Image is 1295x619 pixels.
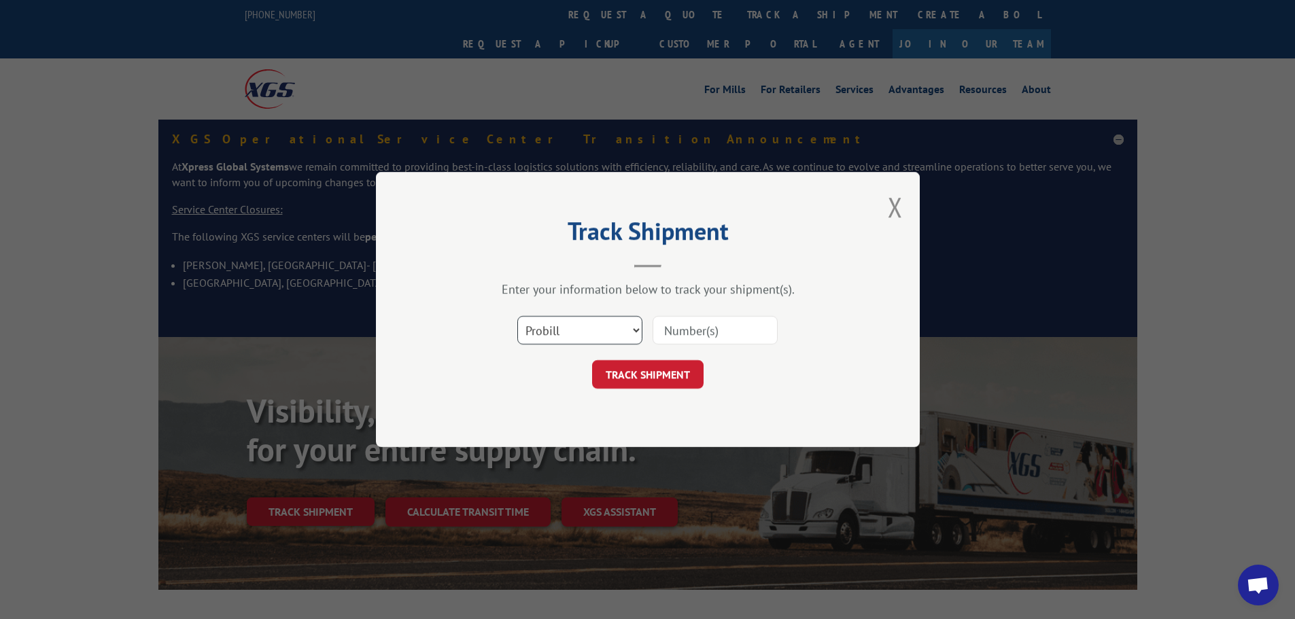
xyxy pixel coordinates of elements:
[444,222,852,247] h2: Track Shipment
[592,360,704,389] button: TRACK SHIPMENT
[888,189,903,225] button: Close modal
[653,316,778,344] input: Number(s)
[1238,565,1279,605] a: Open chat
[444,281,852,297] div: Enter your information below to track your shipment(s).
